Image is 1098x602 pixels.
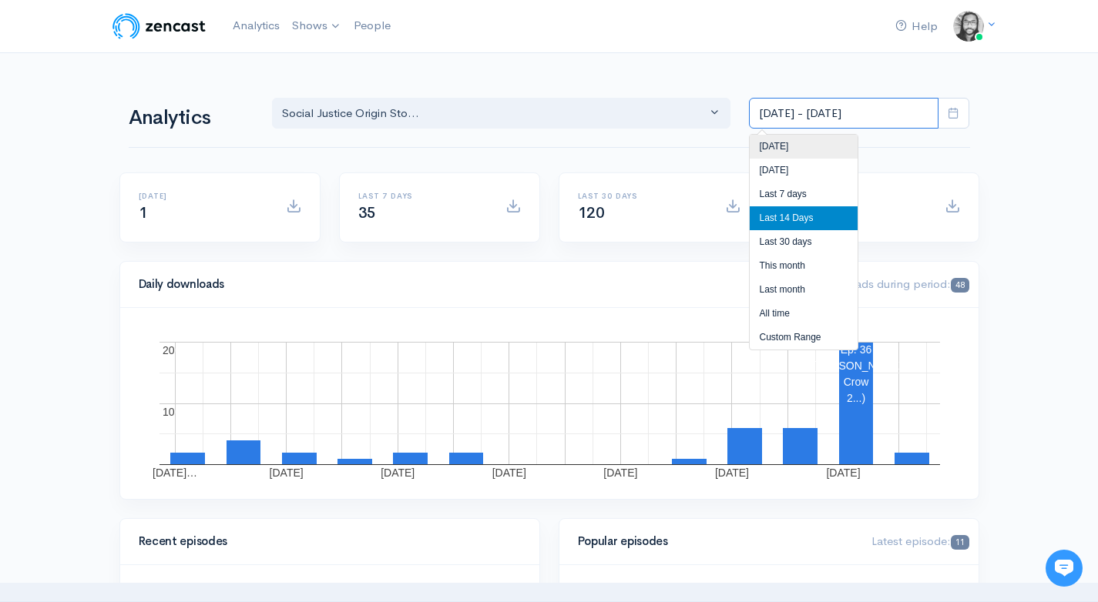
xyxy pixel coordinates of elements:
[348,9,397,42] a: People
[578,192,707,200] h6: Last 30 days
[1046,550,1083,587] iframe: gist-messenger-bubble-iframe
[129,107,254,129] h1: Analytics
[750,182,858,206] li: Last 7 days
[282,105,707,122] div: Social Justice Origin Sto...
[749,98,939,129] input: analytics date range selector
[33,205,287,236] input: Search articles
[227,9,286,42] a: Analytics
[139,326,960,480] svg: A chart.
[99,128,185,140] span: New conversation
[603,467,637,479] text: [DATE]
[750,326,858,349] li: Custom Range
[953,11,984,42] img: ...
[358,203,376,222] span: 35
[139,278,796,291] h4: Daily downloads
[286,9,348,43] a: Shows
[871,533,969,548] span: Latest episode:
[269,467,303,479] text: [DATE]
[750,302,858,326] li: All time
[750,254,858,278] li: This month
[814,276,969,291] span: Downloads during period:
[139,203,148,222] span: 1
[110,11,208,42] img: ZenCast Logo
[951,278,969,293] span: 48
[492,467,525,479] text: [DATE]
[163,344,175,356] text: 20
[750,135,858,159] li: [DATE]
[810,360,902,372] text: ([PERSON_NAME]
[750,230,858,254] li: Last 30 days
[12,118,296,150] button: New conversation
[714,467,748,479] text: [DATE]
[750,206,858,230] li: Last 14 Days
[578,203,605,222] span: 120
[826,467,860,479] text: [DATE]
[272,98,731,129] button: Social Justice Origin Sto...
[381,467,415,479] text: [DATE]
[139,192,267,200] h6: [DATE]
[139,535,512,548] h4: Recent episodes
[163,406,175,418] text: 10
[750,159,858,182] li: [DATE]
[797,192,926,200] h6: All time
[9,179,299,198] p: Find an answer quickly
[846,392,865,404] text: 2...)
[153,467,197,479] text: [DATE]…
[578,535,854,548] h4: Popular episodes
[358,192,487,200] h6: Last 7 days
[750,278,858,302] li: Last month
[889,10,944,43] a: Help
[951,535,969,550] span: 11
